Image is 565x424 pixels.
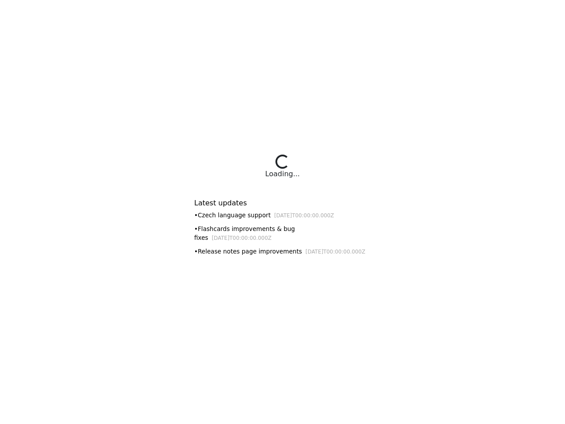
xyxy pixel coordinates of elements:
[194,199,371,207] h6: Latest updates
[194,247,371,256] div: • Release notes page improvements
[194,224,371,242] div: • Flashcards improvements & bug fixes
[305,249,365,255] small: [DATE]T00:00:00.000Z
[274,212,334,219] small: [DATE]T00:00:00.000Z
[265,169,300,179] div: Loading...
[194,211,371,220] div: • Czech language support
[212,235,272,241] small: [DATE]T00:00:00.000Z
